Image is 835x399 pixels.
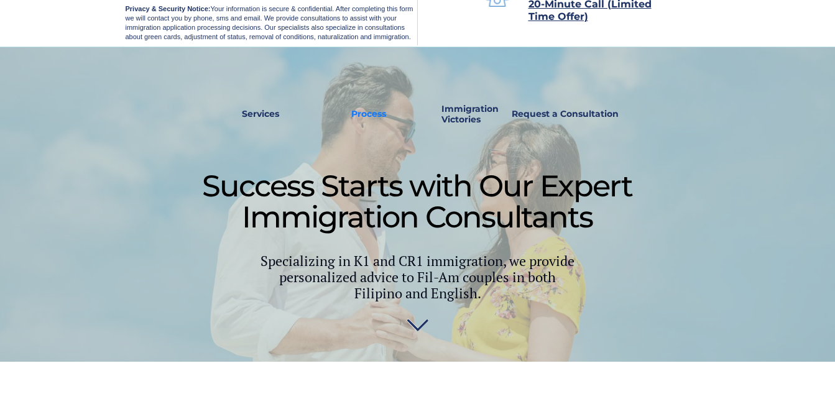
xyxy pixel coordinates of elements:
[234,100,288,129] a: Services
[512,108,619,119] strong: Request a Consultation
[126,5,211,12] strong: Privacy & Security Notice:
[351,108,386,119] strong: Process
[261,252,574,302] span: Specializing in K1 and CR1 immigration, we provide personalized advice to Fil-Am couples in both ...
[506,100,624,129] a: Request a Consultation
[345,100,392,129] a: Process
[126,5,413,40] span: Your information is secure & confidential. After completing this form we will contact you by phon...
[202,168,632,235] span: Success Starts with Our Expert Immigration Consultants
[242,108,279,119] strong: Services
[436,100,478,129] a: Immigration Victories
[441,103,499,125] strong: Immigration Victories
